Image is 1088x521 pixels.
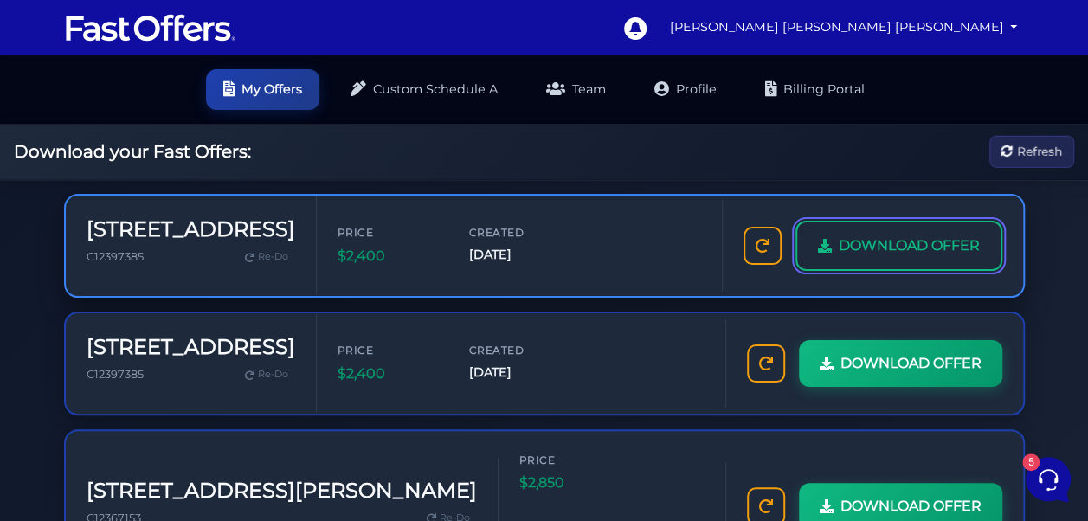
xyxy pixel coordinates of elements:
a: My Offers [206,69,319,110]
span: Your Conversations [28,125,140,138]
span: Created [469,224,573,241]
span: $2,850 [519,472,623,494]
span: 5 [173,360,185,372]
span: Aura [73,152,266,170]
span: $2,400 [338,245,441,267]
a: DOWNLOAD OFFER [799,340,1002,387]
p: 2mo ago [276,152,319,168]
span: [DATE] [469,363,573,383]
a: Profile [637,69,734,110]
a: [PERSON_NAME] [PERSON_NAME] [PERSON_NAME] [663,10,1025,44]
span: Start a Conversation [125,281,242,295]
h3: [STREET_ADDRESS][PERSON_NAME] [87,479,477,504]
span: Find an Answer [28,340,118,354]
p: Help [268,386,291,402]
a: See all [280,125,319,138]
span: DOWNLOAD OFFER [839,235,980,257]
a: Re-Do [238,246,295,268]
span: DOWNLOAD OFFER [840,352,982,375]
p: I'm sorry you're having trouble with the forms. Here are a few tips that might help: Download the... [73,240,266,257]
a: Re-Do [238,363,295,386]
span: Price [519,452,623,468]
span: Refresh [1017,142,1062,161]
button: Start a Conversation [28,271,319,306]
button: Help [226,362,332,402]
button: Home [14,362,120,402]
a: AuraI'm sorry you're having trouble with the forms. Here are a few tips that might help: Download... [21,212,325,264]
p: You: nothing is working [73,173,266,190]
h3: [STREET_ADDRESS] [87,217,295,242]
span: DOWNLOAD OFFER [840,495,982,518]
iframe: Customerly Messenger Launcher [1022,453,1074,505]
span: C12397385 [87,368,144,381]
span: Price [338,342,441,358]
p: Messages [149,386,198,402]
h3: [STREET_ADDRESS] [87,335,295,360]
h2: Hello [DEMOGRAPHIC_DATA] 👋 [14,14,291,97]
a: Team [529,69,623,110]
span: Re-Do [258,249,288,265]
span: [DATE] [469,245,573,265]
span: Aura [73,219,266,236]
a: AuraYou:nothing is working2mo ago [21,145,325,197]
span: C12397385 [87,250,144,263]
span: Price [338,224,441,241]
span: Created [469,342,573,358]
a: Custom Schedule A [333,69,515,110]
a: Open Help Center [216,340,319,354]
span: Re-Do [258,367,288,383]
p: 2mo ago [276,219,319,235]
span: $2,400 [338,363,441,385]
img: dark [28,221,62,255]
a: DOWNLOAD OFFER [795,221,1002,271]
img: dark [28,154,62,189]
h2: Download your Fast Offers: [14,141,251,162]
button: 5Messages [120,362,227,402]
a: Billing Portal [748,69,882,110]
p: Home [52,386,81,402]
button: Refresh [989,136,1074,168]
